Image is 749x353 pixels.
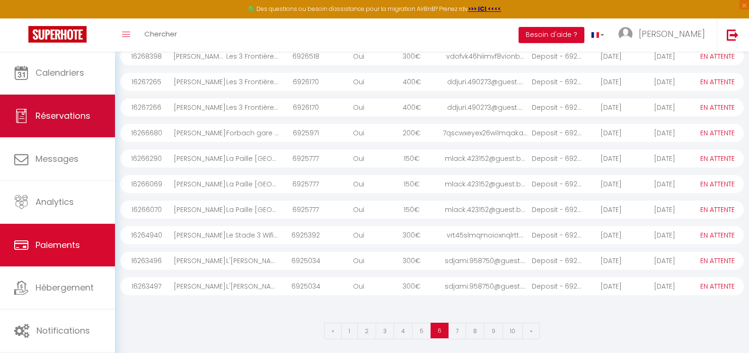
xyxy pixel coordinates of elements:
div: Oui [332,277,385,295]
div: Deposit - 6925392 - ... [532,226,585,244]
div: 300 [385,252,438,270]
div: 200 [385,124,438,142]
div: 16266070 [120,201,173,219]
div: 16266680 [120,124,173,142]
div: 6925034 [279,252,332,270]
div: [DATE] [585,124,638,142]
a: Chercher [137,18,184,52]
div: 16263496 [120,252,173,270]
div: 400 [385,73,438,91]
div: Oui [332,226,385,244]
span: » [530,327,532,335]
div: 150 [385,175,438,193]
div: [DATE] [585,201,638,219]
div: 300 [385,47,438,65]
div: 6925034 [279,277,332,295]
a: 10 [502,323,523,339]
span: Messages [35,153,79,165]
div: L'[PERSON_NAME][GEOGRAPHIC_DATA] gratuit Un-Séjour-à-Part [226,277,279,295]
span: Réservations [35,110,90,122]
div: 6926170 [279,98,332,116]
div: Oui [332,175,385,193]
div: [DATE] [638,226,691,244]
div: [DATE] [585,47,638,65]
strong: >>> ICI <<<< [468,5,501,13]
div: mlack.423152@guest.b... [438,150,532,168]
div: 16266290 [120,150,173,168]
div: [DATE] [638,252,691,270]
div: [PERSON_NAME] [173,175,226,193]
div: [DATE] [638,47,691,65]
div: [DATE] [638,150,691,168]
span: € [415,103,421,112]
div: ddjuri.490273@guest.... [438,98,532,116]
img: Super Booking [28,26,87,43]
div: La Paille [GEOGRAPHIC_DATA] [GEOGRAPHIC_DATA] Parking Un-Séjour-à-Part [226,175,279,193]
div: [PERSON_NAME] [173,73,226,91]
div: 6925777 [279,175,332,193]
div: [DATE] [585,226,638,244]
span: Paiements [35,239,80,251]
span: € [415,128,421,138]
div: ddjuri.490273@guest.... [438,73,532,91]
div: 16263497 [120,277,173,295]
span: € [414,154,420,163]
span: € [415,52,421,61]
div: Oui [332,98,385,116]
div: 6925777 [279,150,332,168]
span: « [332,327,334,335]
div: 150 [385,201,438,219]
div: [DATE] [638,98,691,116]
div: L'[PERSON_NAME][GEOGRAPHIC_DATA] gratuit Un-Séjour-à-Part [226,252,279,270]
div: 7qscwxeyex26wi1mqaka... [438,124,532,142]
div: mlack.423152@guest.b... [438,175,532,193]
span: € [415,77,421,87]
div: La Paille [GEOGRAPHIC_DATA] [GEOGRAPHIC_DATA] Parking Un-Séjour-à-Part [226,150,279,168]
span: Notifications [36,325,90,336]
div: vdofvk46hiimvf8vionb... [438,47,532,65]
span: € [414,179,420,189]
a: Previous [324,323,342,339]
div: [DATE] [638,124,691,142]
div: [DATE] [585,252,638,270]
nav: Page navigation example [324,318,540,343]
a: 8 [466,323,485,339]
a: 7 [448,323,466,339]
div: [PERSON_NAME] [173,201,226,219]
div: sdjami.958750@guest.... [438,252,532,270]
div: 16266069 [120,175,173,193]
div: Les 3 Frontières 5 Wifi Parking [226,73,279,91]
div: sdjami.958750@guest.... [438,277,532,295]
div: Oui [332,47,385,65]
span: [PERSON_NAME] [639,28,705,40]
a: 4 [394,323,413,339]
div: 300 [385,226,438,244]
div: [DATE] [585,73,638,91]
div: [DATE] [585,98,638,116]
div: 400 [385,98,438,116]
span: € [414,205,420,214]
div: 6925392 [279,226,332,244]
span: Hébergement [35,282,94,293]
div: Les 3 Frontières 5 Wifi Parking [226,98,279,116]
a: 9 [484,323,503,339]
span: € [415,282,421,291]
img: logout [727,29,739,41]
a: 1 [341,323,358,339]
a: 5 [412,323,431,339]
div: Oui [332,201,385,219]
div: [PERSON_NAME] Et [PERSON_NAME] [173,47,226,65]
div: Forbach gare 5 Wifi Un Séjour à Part [226,124,279,142]
div: Deposit - 6925971 - ... [532,124,585,142]
div: 6926518 [279,47,332,65]
div: 6926170 [279,73,332,91]
div: 16268398 [120,47,173,65]
div: [DATE] [638,175,691,193]
span: € [415,230,421,240]
span: € [415,256,421,265]
div: 6925971 [279,124,332,142]
div: mlack.423152@guest.b... [438,201,532,219]
span: Analytics [35,196,74,208]
div: [PERSON_NAME] [173,226,226,244]
div: 300 [385,277,438,295]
